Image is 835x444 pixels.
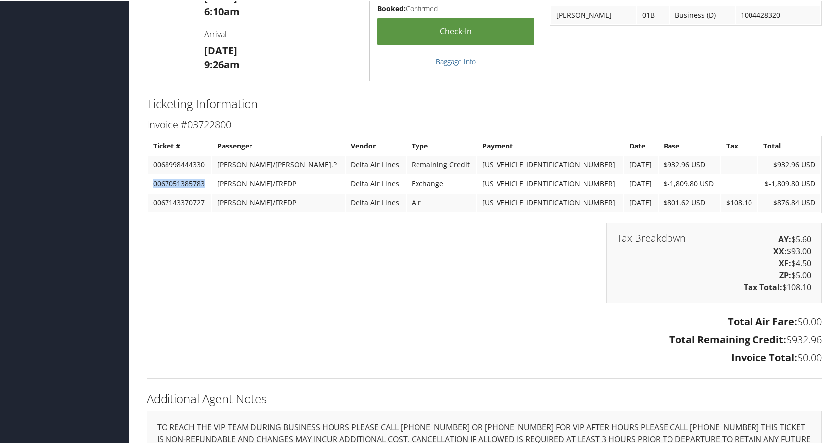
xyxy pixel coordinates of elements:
[551,5,637,23] td: [PERSON_NAME]
[624,174,657,192] td: [DATE]
[477,155,624,173] td: [US_VEHICLE_IDENTIFICATION_NUMBER]
[758,136,820,154] th: Total
[204,4,240,17] strong: 6:10am
[758,155,820,173] td: $932.96 USD
[407,193,476,211] td: Air
[624,155,657,173] td: [DATE]
[204,28,362,39] h4: Arrival
[148,155,211,173] td: 0068998444330
[346,174,406,192] td: Delta Air Lines
[204,43,237,56] strong: [DATE]
[659,193,720,211] td: $801.62 USD
[407,174,476,192] td: Exchange
[624,193,657,211] td: [DATE]
[477,193,624,211] td: [US_VEHICLE_IDENTIFICATION_NUMBER]
[624,136,657,154] th: Date
[148,193,211,211] td: 0067143370727
[778,233,791,244] strong: AY:
[758,174,820,192] td: $-1,809.80 USD
[758,193,820,211] td: $876.84 USD
[147,94,822,111] h2: Ticketing Information
[346,136,406,154] th: Vendor
[779,269,791,280] strong: ZP:
[212,155,345,173] td: [PERSON_NAME]/[PERSON_NAME].P
[212,174,345,192] td: [PERSON_NAME]/FREDP
[346,155,406,173] td: Delta Air Lines
[606,222,822,302] div: $5.60 $93.00 $4.50 $5.00 $108.10
[773,245,787,256] strong: XX:
[147,117,822,131] h3: Invoice #03722800
[212,136,345,154] th: Passenger
[147,314,822,328] h3: $0.00
[212,193,345,211] td: [PERSON_NAME]/FREDP
[377,17,534,44] a: Check-in
[148,136,211,154] th: Ticket #
[204,57,240,70] strong: 9:26am
[147,350,822,364] h3: $0.00
[377,3,534,13] h5: Confirmed
[779,257,791,268] strong: XF:
[731,350,797,363] strong: Invoice Total:
[659,174,720,192] td: $-1,809.80 USD
[477,174,624,192] td: [US_VEHICLE_IDENTIFICATION_NUMBER]
[721,193,758,211] td: $108.10
[728,314,797,327] strong: Total Air Fare:
[659,136,720,154] th: Base
[744,281,782,292] strong: Tax Total:
[407,155,476,173] td: Remaining Credit
[617,232,686,242] h3: Tax Breakdown
[407,136,476,154] th: Type
[670,5,735,23] td: Business (D)
[721,136,758,154] th: Tax
[147,389,822,406] h2: Additional Agent Notes
[659,155,720,173] td: $932.96 USD
[346,193,406,211] td: Delta Air Lines
[736,5,820,23] td: 1004428320
[147,332,822,346] h3: $932.96
[377,3,406,12] strong: Booked:
[477,136,624,154] th: Payment
[637,5,669,23] td: 01B
[669,332,786,345] strong: Total Remaining Credit:
[436,56,476,65] a: Baggage Info
[148,174,211,192] td: 0067051385783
